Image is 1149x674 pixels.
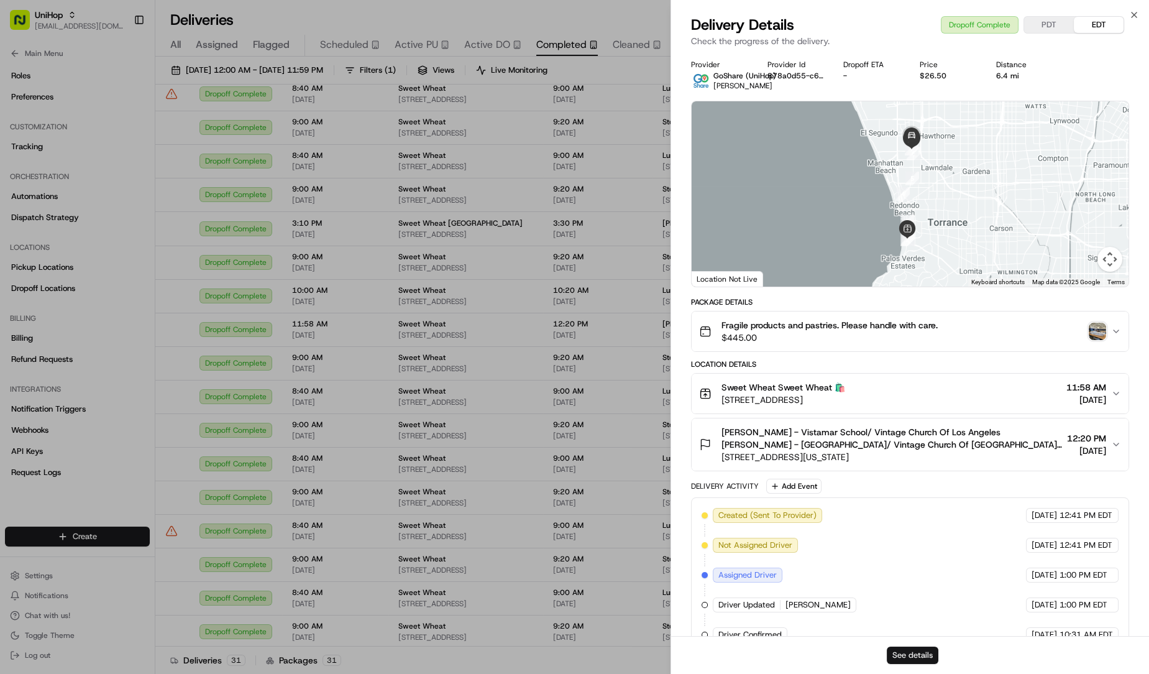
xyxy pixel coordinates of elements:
[767,71,823,81] button: 878a0d55-c648-4ffe-91ed-827af609f3ed
[718,629,782,640] span: Driver Confirmed
[12,49,226,69] p: Welcome 👋
[721,426,1062,451] span: [PERSON_NAME] - Vistamar School/ Vintage Church Of Los Angeles [PERSON_NAME] - [GEOGRAPHIC_DATA]/...
[721,381,845,394] span: Sweet Wheat Sweet Wheat 🛍️
[42,131,157,141] div: We're available if you need us!
[718,570,777,581] span: Assigned Driver
[900,167,924,190] div: 5
[920,71,976,81] div: $26.50
[12,181,22,191] div: 📗
[1060,570,1107,581] span: 1:00 PM EDT
[920,60,976,70] div: Price
[996,60,1053,70] div: Distance
[843,60,900,70] div: Dropoff ETA
[1032,540,1057,551] span: [DATE]
[843,71,900,81] div: -
[1107,279,1125,285] a: Terms
[695,270,736,287] a: Open this area in Google Maps (opens a new window)
[25,180,95,192] span: Knowledge Base
[718,510,817,521] span: Created (Sent To Provider)
[721,331,938,344] span: $445.00
[718,599,775,611] span: Driver Updated
[1097,247,1122,272] button: Map camera controls
[1032,570,1057,581] span: [DATE]
[88,210,150,219] a: Powered byPylon
[767,60,823,70] div: Provider Id
[692,418,1128,471] button: [PERSON_NAME] - Vistamar School/ Vintage Church Of Los Angeles [PERSON_NAME] - [GEOGRAPHIC_DATA]/...
[1024,17,1074,33] button: PDT
[1066,381,1106,394] span: 11:58 AM
[996,71,1053,81] div: 6.4 mi
[691,297,1129,307] div: Package Details
[691,71,711,91] img: goshare_logo.png
[1060,540,1112,551] span: 12:41 PM EDT
[117,180,199,192] span: API Documentation
[1089,323,1106,340] img: photo_proof_of_delivery image
[691,60,748,70] div: Provider
[100,175,204,197] a: 💻API Documentation
[692,374,1128,413] button: Sweet Wheat Sweet Wheat 🛍️[STREET_ADDRESS]11:58 AM[DATE]
[691,15,794,35] span: Delivery Details
[1032,629,1057,640] span: [DATE]
[695,270,736,287] img: Google
[124,210,150,219] span: Pylon
[12,12,37,37] img: Nash
[1060,510,1112,521] span: 12:41 PM EDT
[891,182,915,206] div: 4
[1032,510,1057,521] span: [DATE]
[1032,599,1057,611] span: [DATE]
[12,118,35,141] img: 1736555255976-a54dd68f-1ca7-489b-9aae-adbdc363a1c4
[1060,599,1107,611] span: 1:00 PM EDT
[766,479,822,494] button: Add Event
[692,312,1128,351] button: Fragile products and pastries. Please handle with care.$445.00photo_proof_of_delivery image
[1067,445,1106,457] span: [DATE]
[105,181,115,191] div: 💻
[7,175,100,197] a: 📗Knowledge Base
[211,122,226,137] button: Start new chat
[721,451,1062,463] span: [STREET_ADDRESS][US_STATE]
[42,118,204,131] div: Start new chat
[691,35,1129,47] p: Check the progress of the delivery.
[721,394,845,406] span: [STREET_ADDRESS]
[1032,279,1100,285] span: Map data ©2025 Google
[32,80,205,93] input: Clear
[691,481,759,491] div: Delivery Activity
[721,319,938,331] span: Fragile products and pastries. Please handle with care.
[1066,394,1106,406] span: [DATE]
[895,210,919,233] div: 3
[1067,432,1106,445] span: 12:20 PM
[971,278,1025,287] button: Keyboard shortcuts
[1074,17,1124,33] button: EDT
[691,359,1129,369] div: Location Details
[887,647,938,664] button: See details
[718,540,792,551] span: Not Assigned Driver
[692,271,763,287] div: Location Not Live
[713,71,776,81] span: GoShare (UniHop)
[785,599,851,611] span: [PERSON_NAME]
[713,81,772,91] span: [PERSON_NAME]
[1060,629,1113,640] span: 10:31 AM EDT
